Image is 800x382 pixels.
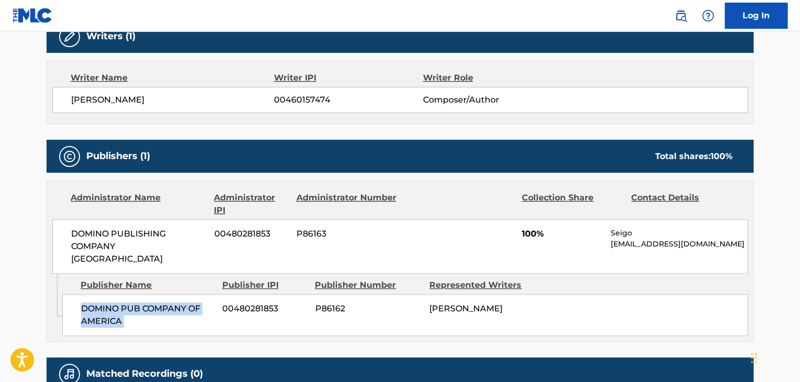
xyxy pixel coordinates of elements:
a: Public Search [670,5,691,26]
a: Log In [725,3,787,29]
p: [EMAIL_ADDRESS][DOMAIN_NAME] [611,239,747,250]
span: Composer/Author [422,94,558,106]
span: 00480281853 [214,228,289,240]
div: Administrator IPI [214,192,288,217]
div: Writer Name [71,72,274,84]
span: [PERSON_NAME] [429,304,502,313]
span: P86163 [296,228,398,240]
span: DOMINO PUB COMPANY OF AMERICA [81,302,214,328]
p: Seigo [611,228,747,239]
span: DOMINO PUBLISHING COMPANY [GEOGRAPHIC_DATA] [71,228,207,265]
div: Administrator Number [296,192,397,217]
div: Writer IPI [274,72,423,84]
iframe: Chat Widget [748,332,800,382]
h5: Matched Recordings (0) [86,368,203,380]
img: help [702,9,714,22]
div: Help [698,5,718,26]
img: MLC Logo [13,8,53,23]
div: Publisher IPI [222,279,307,291]
img: Matched Recordings [63,368,76,380]
div: Writer Role [422,72,558,84]
div: Publisher Name [81,279,214,291]
div: Represented Writers [429,279,536,291]
img: Publishers [63,150,76,163]
div: Collection Share [522,192,623,217]
span: P86162 [315,302,421,315]
span: 00480281853 [222,302,307,315]
img: search [675,9,687,22]
div: Total shares: [655,150,733,163]
img: Writers [63,30,76,43]
div: Contact Details [631,192,733,217]
div: Publisher Number [315,279,421,291]
span: 100% [522,228,603,240]
span: 100 % [711,151,733,161]
div: Administrator Name [71,192,206,217]
h5: Publishers (1) [86,150,150,162]
div: Drag [751,342,757,374]
h5: Writers (1) [86,30,135,42]
span: 00460157474 [274,94,422,106]
span: [PERSON_NAME] [71,94,274,106]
